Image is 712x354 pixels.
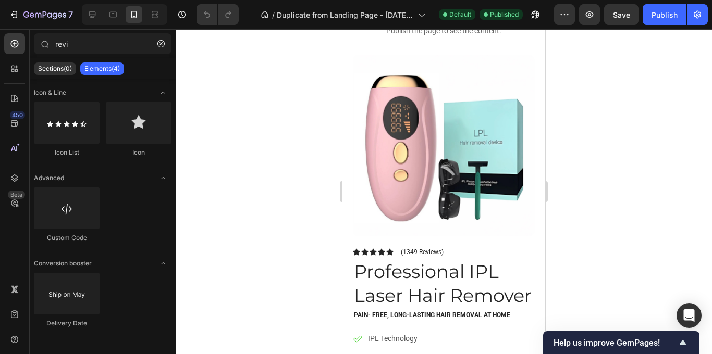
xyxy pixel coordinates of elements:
button: Show survey - Help us improve GemPages! [554,336,689,349]
button: Publish [643,4,686,25]
p: Elements(4) [84,65,120,73]
span: Conversion booster [34,259,92,268]
p: Sections(0) [38,65,72,73]
div: 450 [10,111,25,119]
span: Icon & Line [34,88,66,97]
div: Icon List [34,148,100,157]
button: Save [604,4,639,25]
span: Advanced [34,173,64,183]
div: Delivery Date [34,319,100,328]
div: Custom Code [34,233,100,243]
iframe: Design area [342,29,545,354]
span: Save [613,10,630,19]
div: Open Intercom Messenger [677,303,702,328]
p: [MEDICAL_DATA] Approved [26,323,114,334]
div: Undo/Redo [197,4,239,25]
span: Published [490,10,519,19]
span: Toggle open [155,84,171,101]
input: Search Sections & Elements [34,33,171,54]
div: Publish [652,9,678,20]
span: Toggle open [155,170,171,186]
span: Default [449,10,471,19]
button: 7 [4,4,78,25]
span: / [272,9,275,20]
span: Duplicate from Landing Page - [DATE] 12:59:54 [277,9,414,20]
div: Beta [8,191,25,199]
span: Toggle open [155,255,171,272]
span: Help us improve GemPages! [554,338,677,348]
div: Icon [106,148,171,157]
p: 7 [68,8,73,21]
